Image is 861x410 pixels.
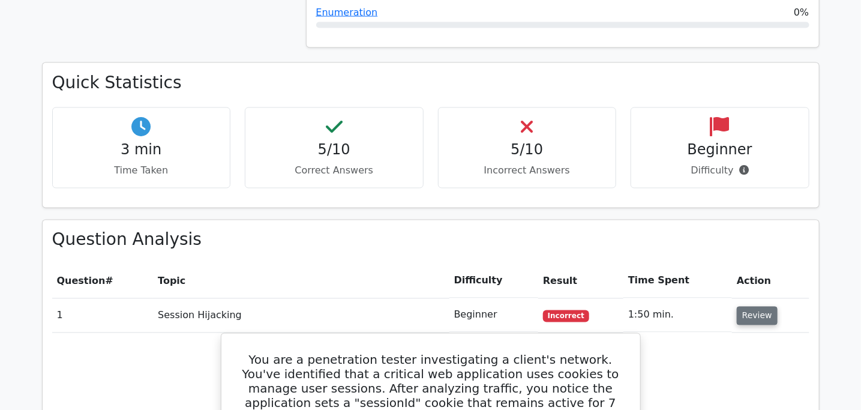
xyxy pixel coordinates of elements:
[62,142,221,159] h4: 3 min
[52,230,809,250] h3: Question Analysis
[153,298,449,333] td: Session Hijacking
[449,264,538,298] th: Difficulty
[52,264,154,298] th: #
[449,298,538,333] td: Beginner
[52,73,809,93] h3: Quick Statistics
[543,310,589,322] span: Incorrect
[538,264,623,298] th: Result
[255,164,413,178] p: Correct Answers
[737,307,778,325] button: Review
[623,298,732,333] td: 1:50 min.
[316,7,378,18] a: Enumeration
[448,142,607,159] h4: 5/10
[255,142,413,159] h4: 5/10
[641,164,799,178] p: Difficulty
[448,164,607,178] p: Incorrect Answers
[623,264,732,298] th: Time Spent
[62,164,221,178] p: Time Taken
[732,264,809,298] th: Action
[57,276,106,287] span: Question
[794,5,809,20] span: 0%
[641,142,799,159] h4: Beginner
[52,298,154,333] td: 1
[153,264,449,298] th: Topic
